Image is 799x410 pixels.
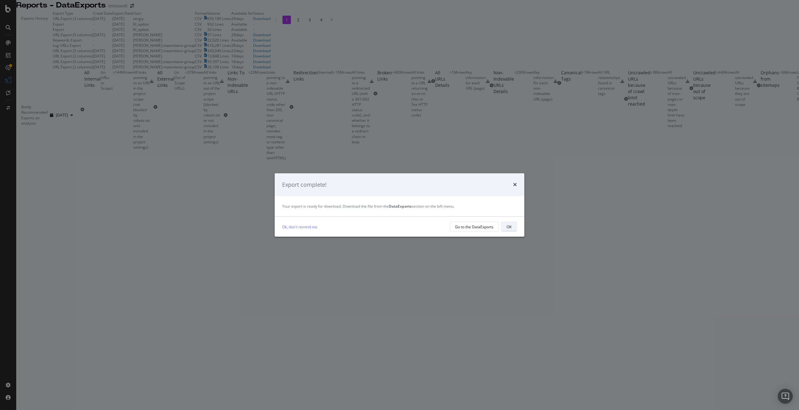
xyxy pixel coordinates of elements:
div: Your export is ready for download. Download the file from the [282,204,517,209]
div: Export complete! [282,181,327,189]
div: Go to the DataExports [455,224,493,230]
a: Ok, don't remind me [282,224,317,230]
div: modal [275,173,524,237]
div: OK [507,224,512,230]
div: times [513,181,517,189]
div: Open Intercom Messenger [778,389,793,404]
strong: DataExports [389,204,412,209]
button: OK [501,222,517,232]
button: Go to the DataExports [450,222,499,232]
span: section on the left menu. [389,204,454,209]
